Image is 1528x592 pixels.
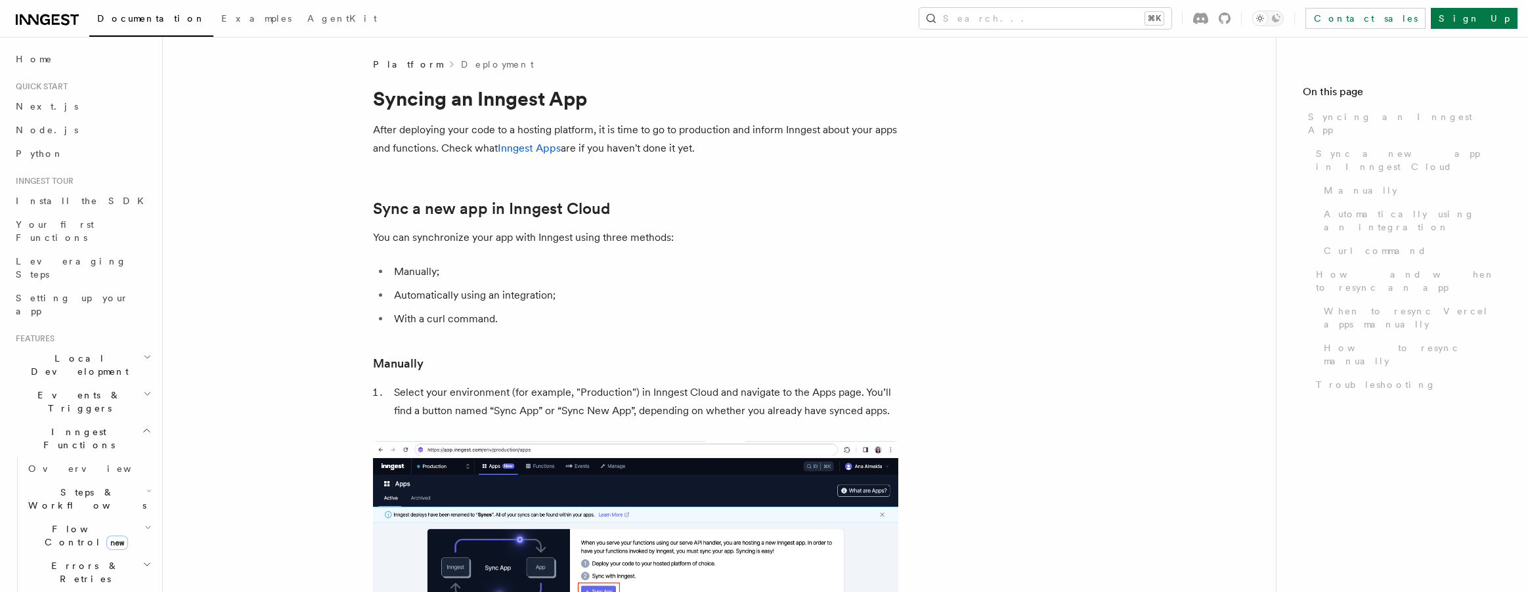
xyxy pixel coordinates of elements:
span: Features [11,333,55,344]
a: Setting up your app [11,286,154,323]
a: Troubleshooting [1311,373,1502,396]
button: Inngest Functions [11,420,154,457]
span: Automatically using an integration [1324,207,1502,234]
li: Automatically using an integration; [390,286,898,305]
span: Local Development [11,352,143,378]
span: Setting up your app [16,293,129,316]
span: Errors & Retries [23,559,142,585]
span: Inngest Functions [11,425,142,452]
a: Manually [373,354,424,373]
span: new [106,536,128,550]
button: Events & Triggers [11,383,154,420]
a: How to resync manually [1319,336,1502,373]
span: How to resync manually [1324,341,1502,368]
a: Your first Functions [11,213,154,249]
span: AgentKit [307,13,377,24]
span: Leveraging Steps [16,256,127,280]
button: Toggle dark mode [1252,11,1284,26]
span: Syncing an Inngest App [1308,110,1502,137]
button: Search...⌘K [919,8,1171,29]
span: Install the SDK [16,196,152,206]
p: You can synchronize your app with Inngest using three methods: [373,228,898,247]
a: Manually [1319,179,1502,202]
span: Inngest tour [11,176,74,186]
span: Flow Control [23,522,144,549]
a: When to resync Vercel apps manually [1319,299,1502,336]
span: Home [16,53,53,66]
a: Sync a new app in Inngest Cloud [1311,142,1502,179]
a: How and when to resync an app [1311,263,1502,299]
h4: On this page [1303,84,1502,105]
p: After deploying your code to a hosting platform, it is time to go to production and inform Innges... [373,121,898,158]
span: Overview [28,463,164,474]
span: Platform [373,58,443,71]
a: Curl command [1319,239,1502,263]
a: Node.js [11,118,154,142]
span: Python [16,148,64,159]
span: Events & Triggers [11,389,143,415]
span: Next.js [16,101,78,112]
a: Install the SDK [11,189,154,213]
span: Steps & Workflows [23,486,146,512]
a: Python [11,142,154,165]
button: Flow Controlnew [23,517,154,554]
a: Examples [213,4,299,35]
li: With a curl command. [390,310,898,328]
a: Next.js [11,95,154,118]
li: Select your environment (for example, "Production") in Inngest Cloud and navigate to the Apps pag... [390,383,898,420]
a: AgentKit [299,4,385,35]
a: Syncing an Inngest App [1303,105,1502,142]
span: When to resync Vercel apps manually [1324,305,1502,331]
span: Examples [221,13,292,24]
a: Leveraging Steps [11,249,154,286]
button: Local Development [11,347,154,383]
span: Your first Functions [16,219,94,243]
span: Troubleshooting [1316,378,1436,391]
span: How and when to resync an app [1316,268,1502,294]
a: Overview [23,457,154,480]
a: Sign Up [1431,8,1517,29]
a: Contact sales [1305,8,1426,29]
span: Curl command [1324,244,1427,257]
span: Sync a new app in Inngest Cloud [1316,147,1502,173]
h1: Syncing an Inngest App [373,87,898,110]
li: Manually; [390,263,898,281]
a: Automatically using an integration [1319,202,1502,239]
kbd: ⌘K [1145,12,1164,25]
span: Quick start [11,81,68,92]
span: Node.js [16,125,78,135]
a: Home [11,47,154,71]
a: Sync a new app in Inngest Cloud [373,200,610,218]
a: Documentation [89,4,213,37]
a: Inngest Apps [498,142,561,154]
a: Deployment [461,58,534,71]
button: Errors & Retries [23,554,154,591]
span: Documentation [97,13,206,24]
span: Manually [1324,184,1397,197]
button: Steps & Workflows [23,480,154,517]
